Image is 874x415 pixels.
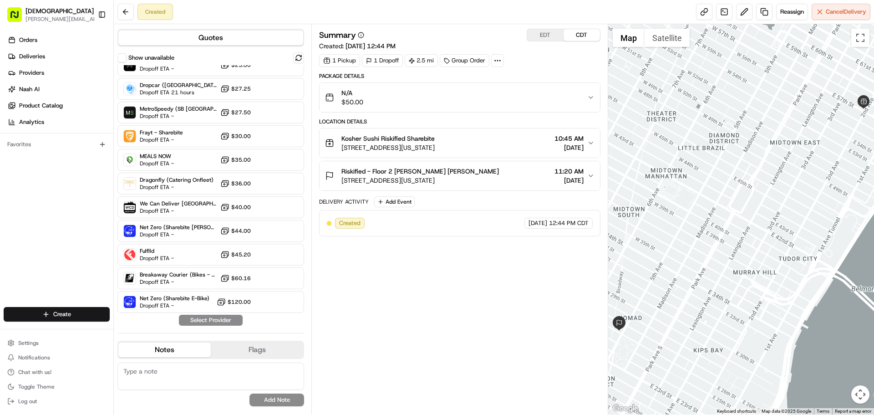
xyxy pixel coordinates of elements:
[231,109,251,116] span: $27.50
[124,130,136,142] img: Frayt - Sharebite
[231,61,251,69] span: $25.00
[140,278,203,286] span: Dropoff ETA -
[817,409,829,414] a: Terms
[776,4,808,20] button: Reassign
[341,143,435,152] span: [STREET_ADDRESS][US_STATE]
[4,366,110,379] button: Chat with us!
[826,8,866,16] span: Cancel Delivery
[320,128,600,158] button: Kosher Sushi Riskified Sharebite[STREET_ADDRESS][US_STATE]10:45 AM[DATE]
[140,153,174,160] span: MEALS NOW
[4,115,113,129] a: Analytics
[118,343,211,357] button: Notes
[319,198,369,205] div: Delivery Activity
[18,166,25,174] img: 1736555255976-a54dd68f-1ca7-489b-9aae-adbdc363a1c4
[18,383,55,390] span: Toggle Theme
[4,380,110,393] button: Toggle Theme
[73,200,150,216] a: 💻API Documentation
[851,29,869,47] button: Toggle fullscreen view
[231,275,251,282] span: $60.16
[124,154,136,166] img: MEALS NOW
[528,219,547,227] span: [DATE]
[18,354,50,361] span: Notifications
[320,161,600,190] button: Riskified - Floor 2 [PERSON_NAME] [PERSON_NAME][STREET_ADDRESS][US_STATE]11:20 AM[DATE]
[4,337,110,349] button: Settings
[19,52,45,61] span: Deliveries
[319,31,356,39] h3: Summary
[220,84,251,93] button: $27.25
[124,59,136,71] img: ATEAM Delivery (Catering)
[319,54,360,67] div: 1 Pickup
[4,33,113,47] a: Orders
[24,59,150,68] input: Clear
[9,118,58,126] div: Past conversations
[228,298,251,306] span: $120.00
[4,49,113,64] a: Deliveries
[645,29,690,47] button: Show satellite imagery
[19,87,36,103] img: 9188753566659_6852d8bf1fb38e338040_72.png
[5,200,73,216] a: 📗Knowledge Base
[780,8,804,16] span: Reassign
[231,204,251,211] span: $40.00
[319,41,396,51] span: Created:
[140,65,203,72] span: Dropoff ETA -
[19,118,44,126] span: Analytics
[81,141,99,149] span: [DATE]
[140,82,217,89] span: Dropcar ([GEOGRAPHIC_DATA] 1)
[564,29,600,41] button: CDT
[319,118,600,125] div: Location Details
[319,72,600,80] div: Package Details
[220,61,251,70] button: $25.00
[155,90,166,101] button: Start new chat
[18,339,39,347] span: Settings
[554,143,584,152] span: [DATE]
[220,179,251,188] button: $36.00
[9,133,24,147] img: Jeff Sasse
[231,156,251,164] span: $35.00
[140,247,174,255] span: Fulflld
[28,166,74,173] span: [PERSON_NAME]
[140,129,183,136] span: Frayt - Sharebite
[124,272,136,284] img: Breakaway Courier (Bikes - hourly)
[762,409,811,414] span: Map data ©2025 Google
[220,274,251,283] button: $60.16
[18,398,37,405] span: Log out
[9,87,25,103] img: 1736555255976-a54dd68f-1ca7-489b-9aae-adbdc363a1c4
[128,54,174,62] label: Show unavailable
[86,204,146,213] span: API Documentation
[220,226,251,236] button: $44.00
[4,351,110,364] button: Notifications
[4,98,113,113] a: Product Catalog
[362,54,403,67] div: 1 Dropoff
[140,136,183,143] span: Dropoff ETA -
[25,15,104,23] button: [PERSON_NAME][EMAIL_ADDRESS][DOMAIN_NAME]
[124,225,136,237] img: Net Zero (Sharebite Walker)
[140,113,203,120] span: Dropoff ETA -
[549,219,589,227] span: 12:44 PM CDT
[835,409,871,414] a: Report a map error
[554,176,584,185] span: [DATE]
[231,251,251,258] span: $45.20
[554,134,584,143] span: 10:45 AM
[41,96,125,103] div: We're available if you need us!
[81,166,99,173] span: [DATE]
[140,89,203,96] span: Dropoff ETA 21 hours
[812,4,870,20] button: CancelDelivery
[341,167,499,176] span: Riskified - Floor 2 [PERSON_NAME] [PERSON_NAME]
[77,205,84,212] div: 💻
[405,54,438,67] div: 2.5 mi
[231,85,251,92] span: $27.25
[64,225,110,233] a: Powered byPylon
[9,9,27,27] img: Nash
[140,271,217,278] span: Breakaway Courier (Bikes - hourly)
[124,107,136,118] img: MetroSpeedy (SB NYC)
[118,31,303,45] button: Quotes
[76,141,79,149] span: •
[4,4,94,26] button: [DEMOGRAPHIC_DATA][PERSON_NAME][EMAIL_ADDRESS][DOMAIN_NAME]
[76,166,79,173] span: •
[339,219,361,227] span: Created
[140,200,217,207] span: We Can Deliver [GEOGRAPHIC_DATA]
[4,66,113,80] a: Providers
[25,6,94,15] button: [DEMOGRAPHIC_DATA]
